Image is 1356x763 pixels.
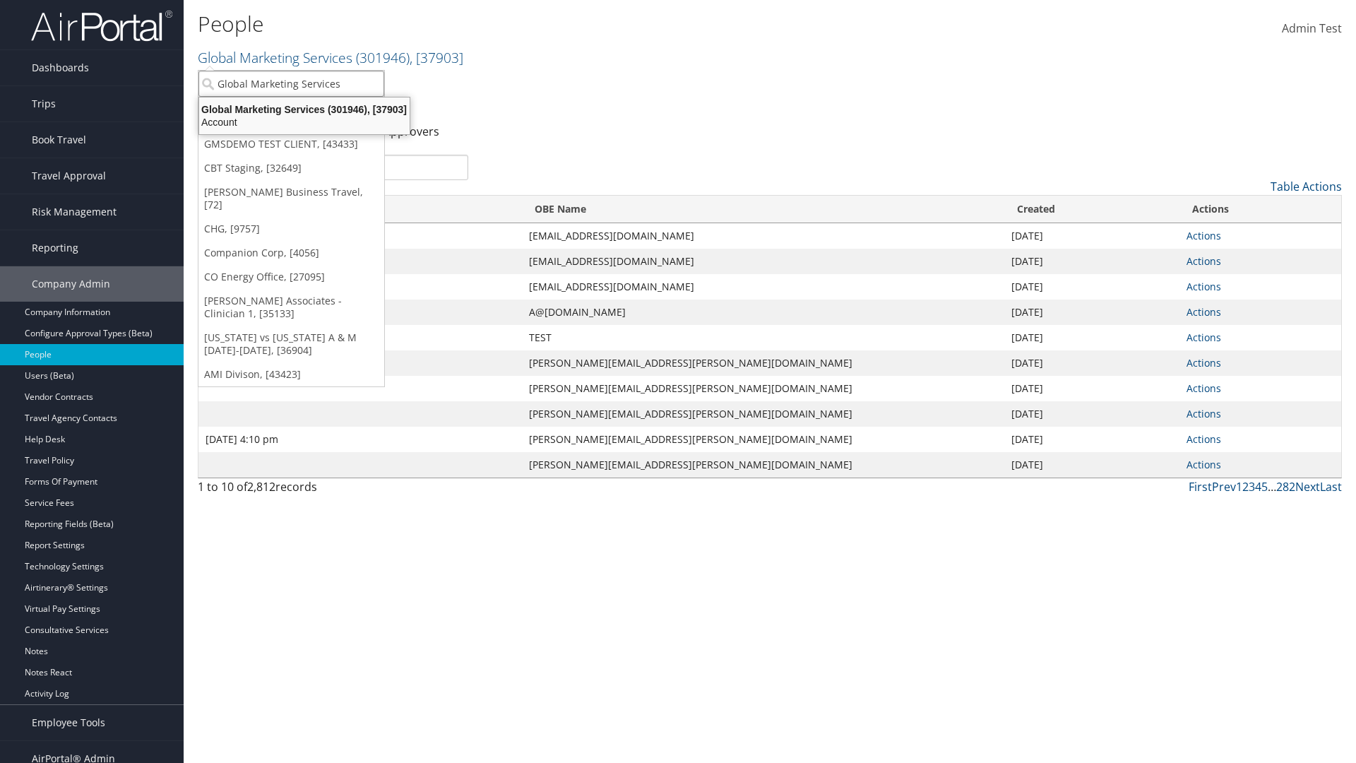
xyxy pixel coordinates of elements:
a: Actions [1186,356,1221,369]
div: Account [191,116,418,129]
span: Admin Test [1282,20,1342,36]
div: Global Marketing Services (301946), [37903] [191,103,418,116]
a: 5 [1261,479,1268,495]
th: Created: activate to sort column ascending [1004,196,1179,223]
a: Companion Corp, [4056] [198,241,384,265]
span: Employee Tools [32,705,105,740]
td: [DATE] [1004,452,1179,478]
a: Actions [1186,280,1221,293]
td: [DATE] [1004,427,1179,452]
a: 2 [1242,479,1249,495]
a: 3 [1249,479,1255,495]
a: CHG, [9757] [198,217,384,241]
td: [DATE] [1004,325,1179,350]
a: Actions [1186,407,1221,420]
td: [DATE] [1004,300,1179,325]
a: Admin Test [1282,7,1342,51]
td: [DATE] [1004,274,1179,300]
td: [DATE] [1004,350,1179,376]
a: Global Marketing Services [198,48,463,67]
a: First [1189,479,1212,495]
a: CBT Staging, [32649] [198,156,384,180]
td: [DATE] [1004,223,1179,249]
a: Actions [1186,229,1221,242]
span: Trips [32,86,56,122]
h1: People [198,9,961,39]
span: Risk Management [32,194,117,230]
input: Search Accounts [198,71,384,97]
span: Reporting [32,230,78,266]
td: [DATE] [1004,401,1179,427]
a: Actions [1186,254,1221,268]
a: CO Energy Office, [27095] [198,265,384,289]
a: 282 [1276,479,1295,495]
td: [EMAIL_ADDRESS][DOMAIN_NAME] [522,223,1005,249]
td: [DATE] [1004,249,1179,274]
a: Table Actions [1271,179,1342,194]
img: airportal-logo.png [31,9,172,42]
td: TEST [522,325,1005,350]
a: Next [1295,479,1320,495]
a: Actions [1186,305,1221,319]
td: [DATE] 4:10 pm [198,427,522,452]
a: [US_STATE] vs [US_STATE] A & M [DATE]-[DATE], [36904] [198,326,384,362]
td: [PERSON_NAME][EMAIL_ADDRESS][PERSON_NAME][DOMAIN_NAME] [522,350,1005,376]
td: [PERSON_NAME][EMAIL_ADDRESS][PERSON_NAME][DOMAIN_NAME] [522,452,1005,478]
td: [DATE] [1004,376,1179,401]
a: 4 [1255,479,1261,495]
th: Actions [1179,196,1341,223]
a: Approvers [383,124,439,139]
td: [PERSON_NAME][EMAIL_ADDRESS][PERSON_NAME][DOMAIN_NAME] [522,376,1005,401]
td: [PERSON_NAME][EMAIL_ADDRESS][PERSON_NAME][DOMAIN_NAME] [522,427,1005,452]
a: Actions [1186,381,1221,395]
a: Actions [1186,458,1221,471]
td: A@[DOMAIN_NAME] [522,300,1005,325]
a: Actions [1186,331,1221,344]
td: [PERSON_NAME][EMAIL_ADDRESS][PERSON_NAME][DOMAIN_NAME] [522,401,1005,427]
a: [PERSON_NAME] Associates - Clinician 1, [35133] [198,289,384,326]
span: Book Travel [32,122,86,158]
span: … [1268,479,1276,495]
a: Actions [1186,432,1221,446]
span: ( 301946 ) [356,48,410,67]
a: Prev [1212,479,1236,495]
a: [PERSON_NAME] Business Travel, [72] [198,180,384,217]
td: [EMAIL_ADDRESS][DOMAIN_NAME] [522,274,1005,300]
span: Travel Approval [32,158,106,194]
span: Dashboards [32,50,89,85]
a: AMI Divison, [43423] [198,362,384,386]
div: 1 to 10 of records [198,478,468,502]
span: , [ 37903 ] [410,48,463,67]
span: 2,812 [247,479,275,495]
a: 1 [1236,479,1242,495]
td: [EMAIL_ADDRESS][DOMAIN_NAME] [522,249,1005,274]
a: Last [1320,479,1342,495]
span: Company Admin [32,266,110,302]
th: OBE Name: activate to sort column ascending [522,196,1005,223]
a: GMSDEMO TEST CLIENT, [43433] [198,132,384,156]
